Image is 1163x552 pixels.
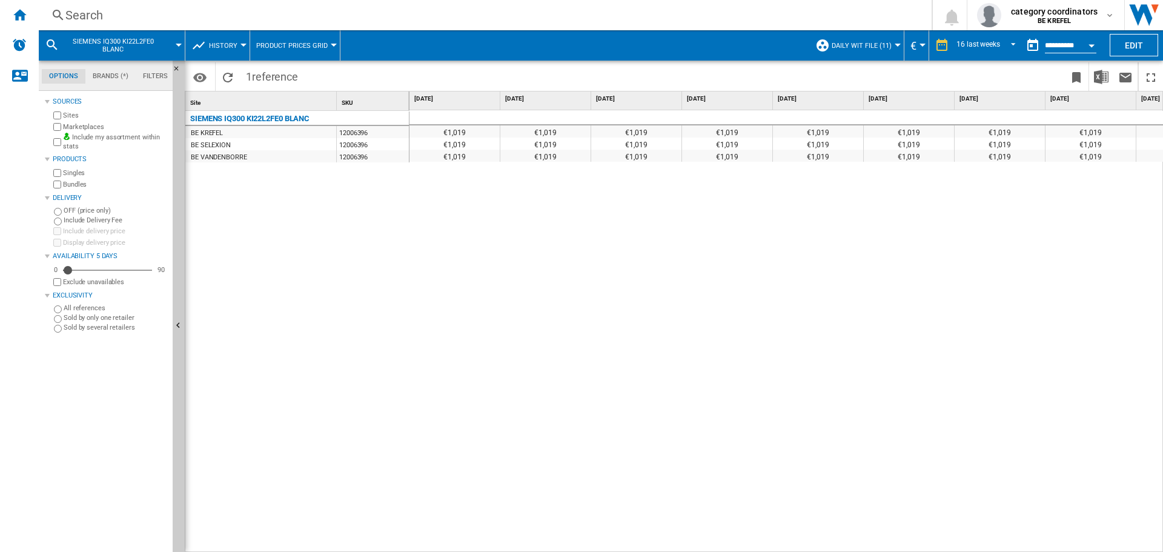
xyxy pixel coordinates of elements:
[136,69,175,84] md-tab-item: Filters
[869,95,952,103] span: [DATE]
[500,125,591,138] div: €1,019
[45,30,179,61] div: SIEMENS IQ300 KI22L2FE0 BLANC
[64,30,174,61] button: SIEMENS IQ300 KI22L2FE0 BLANC
[684,91,772,107] div: [DATE]
[866,91,954,107] div: [DATE]
[775,91,863,107] div: [DATE]
[342,99,353,106] span: SKU
[904,30,929,61] md-menu: Currency
[53,227,61,235] input: Include delivery price
[54,218,62,225] input: Include Delivery Fee
[191,151,247,164] div: BE VANDENBORRE
[240,62,304,88] span: 1
[63,227,168,236] label: Include delivery price
[409,125,500,138] div: €1,019
[414,95,497,103] span: [DATE]
[1110,34,1158,56] button: Edit
[337,138,409,150] div: 12006396
[596,95,679,103] span: [DATE]
[339,91,409,110] div: Sort None
[154,265,168,274] div: 90
[53,291,168,301] div: Exclusivity
[190,111,310,126] div: SIEMENS IQ300 KI22L2FE0 BLANC
[500,138,591,150] div: €1,019
[832,30,898,61] button: Daily WIT File (11)
[591,150,681,162] div: €1,019
[1094,70,1108,84] img: excel-24x24.png
[1050,95,1133,103] span: [DATE]
[910,39,916,52] span: €
[209,30,244,61] button: History
[64,323,168,332] label: Sold by several retailers
[173,61,187,82] button: Hide
[63,122,168,131] label: Marketplaces
[955,138,1045,150] div: €1,019
[956,40,1000,48] div: 16 last weeks
[42,69,85,84] md-tab-item: Options
[188,66,212,88] button: Options
[957,91,1045,107] div: [DATE]
[687,95,770,103] span: [DATE]
[188,91,336,110] div: Sort None
[51,265,61,274] div: 0
[1038,17,1071,25] b: BE KREFEL
[591,125,681,138] div: €1,019
[955,150,1045,162] div: €1,019
[65,7,900,24] div: Search
[773,150,863,162] div: €1,019
[815,30,898,61] div: Daily WIT File (11)
[337,150,409,162] div: 12006396
[773,125,863,138] div: €1,019
[63,168,168,178] label: Singles
[190,99,200,106] span: Site
[64,216,168,225] label: Include Delivery Fee
[63,238,168,247] label: Display delivery price
[216,62,240,91] button: Reload
[864,150,954,162] div: €1,019
[955,36,1021,56] md-select: REPORTS.WIZARD.STEPS.REPORT.STEPS.REPORT_OPTIONS.PERIOD: 16 last weeks
[591,138,681,150] div: €1,019
[409,138,500,150] div: €1,019
[1139,62,1163,91] button: Maximize
[54,208,62,216] input: OFF (price only)
[864,125,954,138] div: €1,019
[64,313,168,322] label: Sold by only one retailer
[191,127,223,139] div: BE KREFEL
[959,95,1042,103] span: [DATE]
[1048,91,1136,107] div: [DATE]
[256,42,328,50] span: Product prices grid
[63,264,152,276] md-slider: Availability
[191,30,244,61] div: History
[53,251,168,261] div: Availability 5 Days
[1089,62,1113,91] button: Download in Excel
[63,278,168,287] label: Exclude unavailables
[256,30,334,61] button: Product prices grid
[188,91,336,110] div: Site Sort None
[191,139,231,151] div: BE SELEXION
[64,38,162,53] span: SIEMENS IQ300 KI22L2FE0 BLANC
[1064,62,1088,91] button: Bookmark this report
[778,95,861,103] span: [DATE]
[54,325,62,333] input: Sold by several retailers
[63,180,168,189] label: Bundles
[64,304,168,313] label: All references
[53,135,61,150] input: Include my assortment within stats
[832,42,892,50] span: Daily WIT File (11)
[500,150,591,162] div: €1,019
[1045,138,1136,150] div: €1,019
[773,138,863,150] div: €1,019
[209,42,237,50] span: History
[409,150,500,162] div: €1,019
[53,155,168,164] div: Products
[1081,33,1102,55] button: Open calendar
[1113,62,1138,91] button: Send this report by email
[910,30,923,61] button: €
[63,133,168,151] label: Include my assortment within stats
[53,111,61,119] input: Sites
[85,69,136,84] md-tab-item: Brands (*)
[53,97,168,107] div: Sources
[977,3,1001,27] img: profile.jpg
[64,206,168,215] label: OFF (price only)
